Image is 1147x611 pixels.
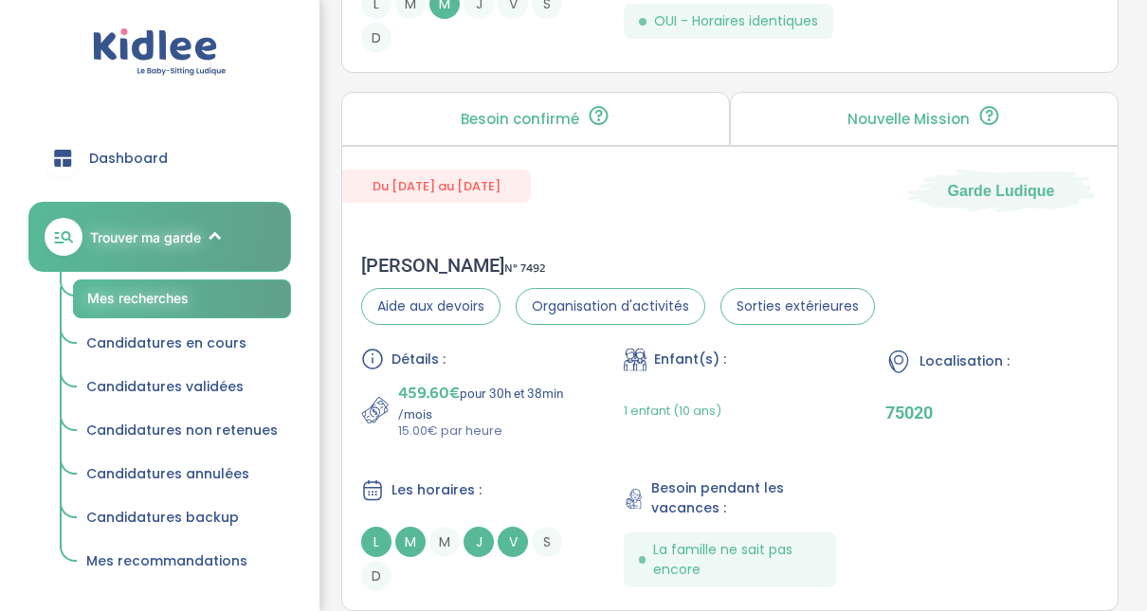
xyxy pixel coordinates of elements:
[73,500,291,536] a: Candidatures backup
[89,149,168,169] span: Dashboard
[516,288,705,325] span: Organisation d'activités
[87,290,189,306] span: Mes recherches
[651,478,837,518] span: Besoin pendant les vacances :
[361,561,391,591] span: D
[73,413,291,449] a: Candidatures non retenues
[653,540,822,580] span: La famille ne sait pas encore
[28,124,291,192] a: Dashboard
[398,422,574,440] p: 15.00€ par heure
[624,402,721,420] span: 1 enfant (10 ans)
[28,202,291,272] a: Trouver ma garde
[73,369,291,405] a: Candidatures validées
[391,350,446,369] span: Détails :
[361,254,875,277] div: [PERSON_NAME]
[86,333,246,352] span: Candidatures en cours
[398,380,460,406] span: 459.60€
[395,527,426,557] span: M
[532,527,562,557] span: S
[86,377,244,396] span: Candidatures validées
[73,457,291,493] a: Candidatures annulées
[86,464,249,483] span: Candidatures annulées
[86,551,247,570] span: Mes recommandations
[498,527,528,557] span: V
[73,544,291,580] a: Mes recommandations
[654,350,726,369] span: Enfant(s) :
[654,11,818,31] span: OUI - Horaires identiques
[73,279,291,318] a: Mes recherches
[361,288,501,325] span: Aide aux devoirs
[720,288,875,325] span: Sorties extérieures
[398,380,574,422] p: pour 30h et 38min /mois
[464,527,494,557] span: J
[361,527,391,557] span: L
[429,527,460,557] span: M
[361,23,391,53] span: D
[948,180,1055,201] span: Garde Ludique
[86,508,239,527] span: Candidatures backup
[847,112,970,127] p: Nouvelle Mission
[504,259,546,279] span: N° 7492
[461,112,579,127] p: Besoin confirmé
[73,326,291,362] a: Candidatures en cours
[342,170,531,203] span: Du [DATE] au [DATE]
[391,480,482,500] span: Les horaires :
[919,351,1010,371] span: Localisation :
[90,227,201,247] span: Trouver ma garde
[86,421,278,440] span: Candidatures non retenues
[885,403,1099,422] p: 75020
[93,28,227,77] img: logo.svg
